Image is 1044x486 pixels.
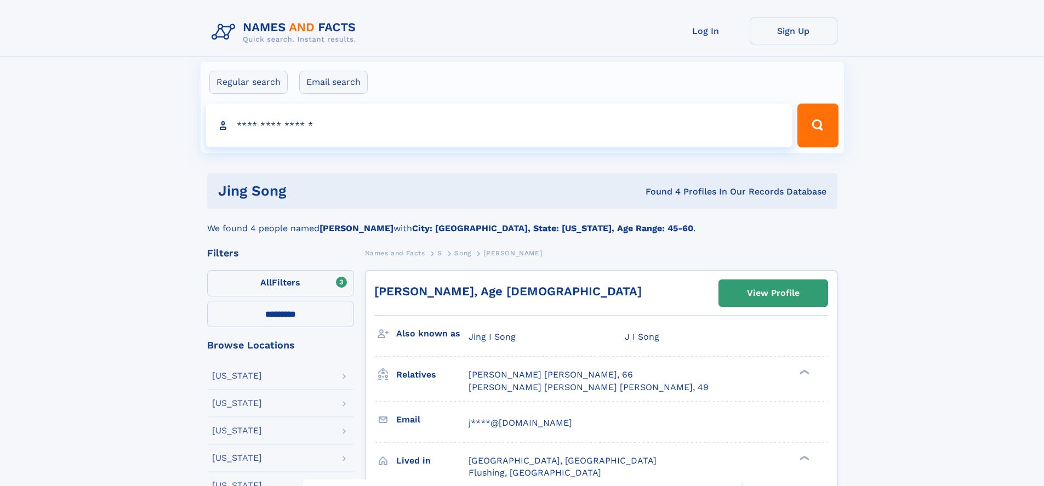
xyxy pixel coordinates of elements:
span: Jing I Song [469,331,516,342]
span: Flushing, [GEOGRAPHIC_DATA] [469,467,601,478]
span: All [260,277,272,288]
span: S [437,249,442,257]
div: Filters [207,248,354,258]
div: Found 4 Profiles In Our Records Database [466,186,826,198]
h3: Relatives [396,365,469,384]
div: ❯ [797,369,810,376]
div: View Profile [747,281,800,306]
div: Browse Locations [207,340,354,350]
span: J I Song [625,331,659,342]
input: search input [206,104,793,147]
label: Regular search [209,71,288,94]
div: We found 4 people named with . [207,209,837,235]
div: [US_STATE] [212,399,262,408]
h3: Lived in [396,451,469,470]
span: [GEOGRAPHIC_DATA], [GEOGRAPHIC_DATA] [469,455,657,466]
a: Names and Facts [365,246,425,260]
a: [PERSON_NAME] [PERSON_NAME], 66 [469,369,633,381]
label: Email search [299,71,368,94]
a: Sign Up [750,18,837,44]
h3: Email [396,410,469,429]
h1: jing song [218,184,466,198]
div: [US_STATE] [212,426,262,435]
div: [US_STATE] [212,371,262,380]
a: [PERSON_NAME], Age [DEMOGRAPHIC_DATA] [374,284,642,298]
h3: Also known as [396,324,469,343]
a: View Profile [719,280,828,306]
span: [PERSON_NAME] [483,249,542,257]
a: Song [454,246,471,260]
a: [PERSON_NAME] [PERSON_NAME] [PERSON_NAME], 49 [469,381,709,393]
img: Logo Names and Facts [207,18,365,47]
a: Log In [662,18,750,44]
a: S [437,246,442,260]
span: Song [454,249,471,257]
div: ❯ [797,454,810,461]
b: [PERSON_NAME] [320,223,393,233]
div: [US_STATE] [212,454,262,462]
b: City: [GEOGRAPHIC_DATA], State: [US_STATE], Age Range: 45-60 [412,223,693,233]
button: Search Button [797,104,838,147]
label: Filters [207,270,354,296]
